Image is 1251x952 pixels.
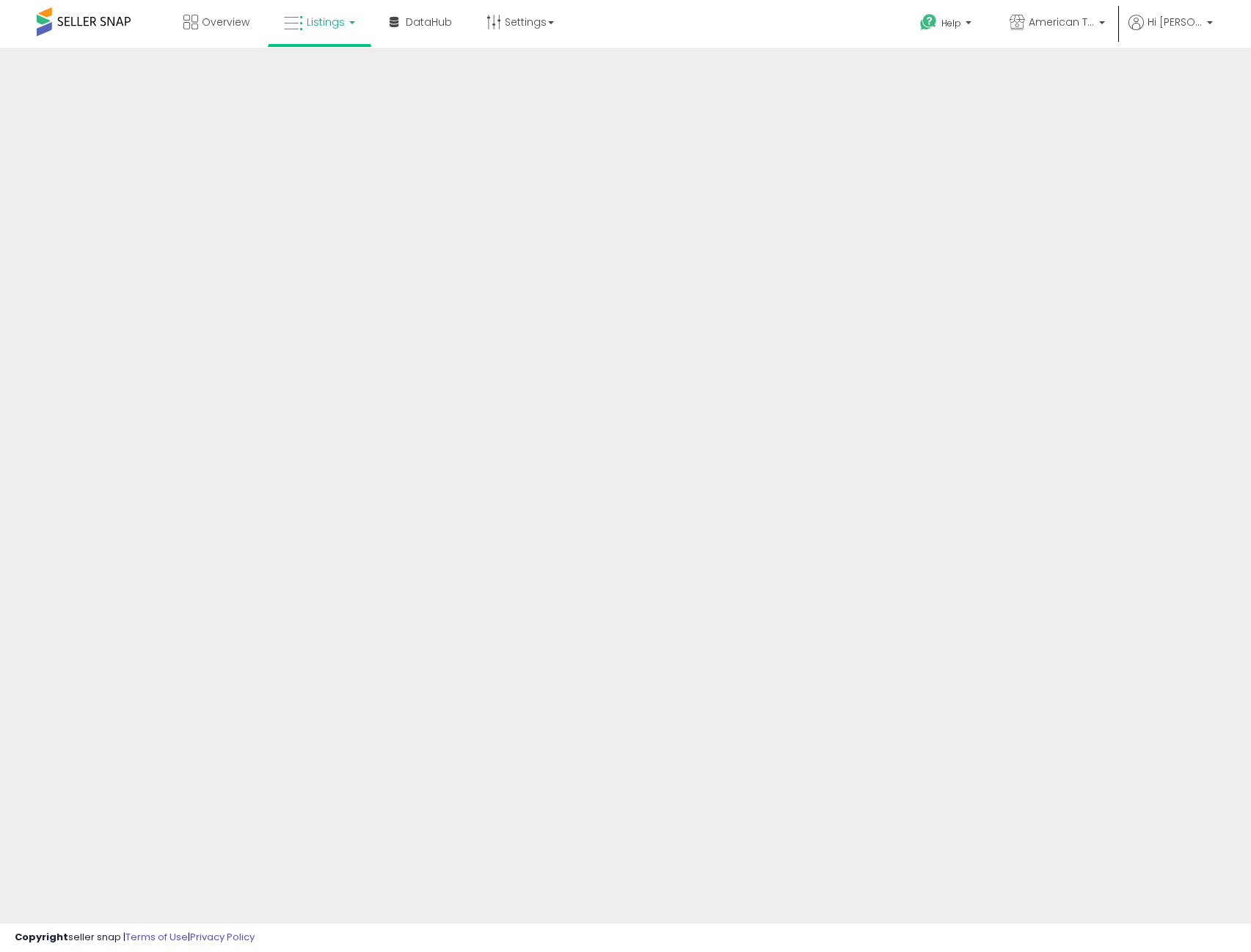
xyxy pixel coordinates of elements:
[941,17,961,29] span: Help
[1148,15,1203,29] span: Hi [PERSON_NAME]
[1128,15,1213,48] a: Hi [PERSON_NAME]
[202,15,249,29] span: Overview
[919,13,938,32] i: Get Help
[307,15,345,29] span: Listings
[1029,15,1095,29] span: American Telecom Headquarters
[908,2,986,48] a: Help
[406,15,452,29] span: DataHub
